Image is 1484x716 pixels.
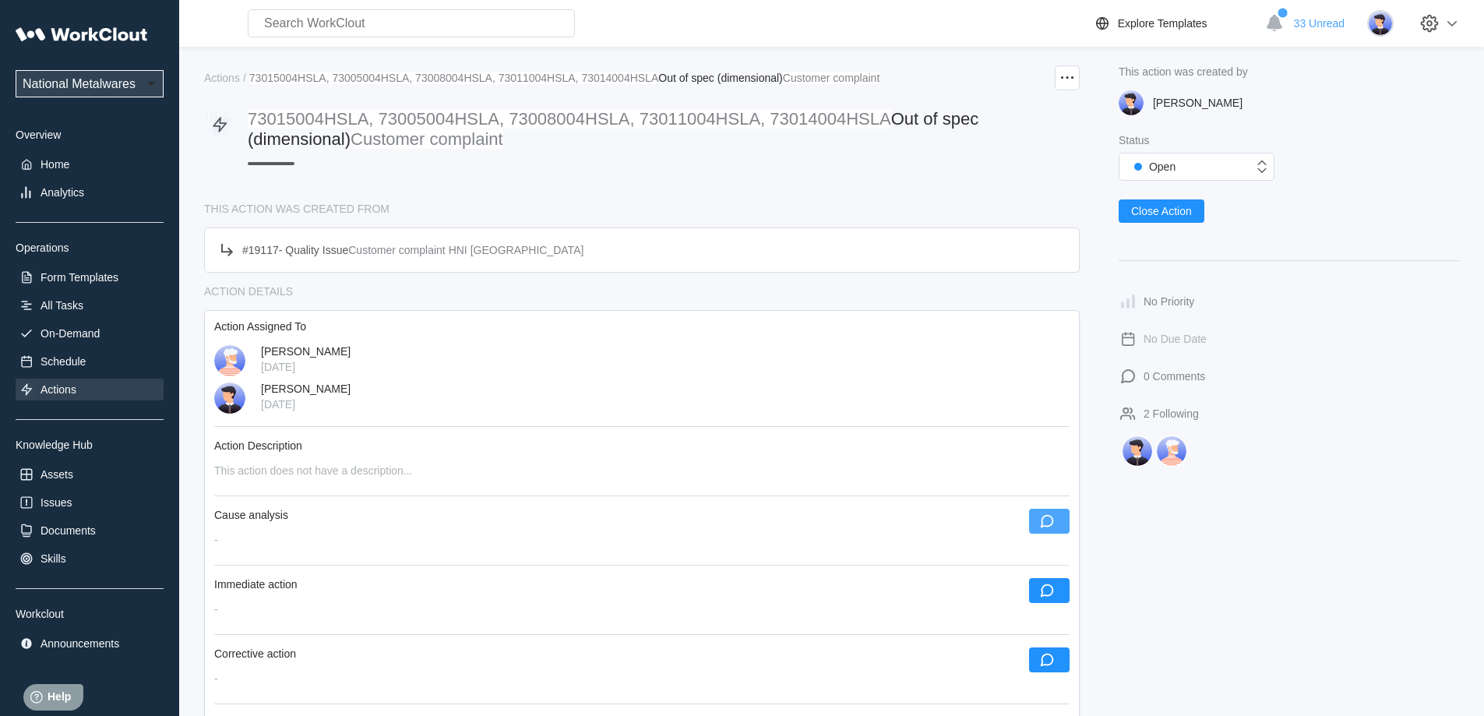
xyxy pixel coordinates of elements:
a: Documents [16,520,164,541]
mark: Customer complaint [783,72,880,84]
a: Announcements [16,633,164,654]
div: ACTION DETAILS [204,285,1080,298]
a: Assets [16,464,164,485]
img: user-3.png [214,345,245,376]
span: Close Action [1131,206,1192,217]
div: No Priority [1144,295,1194,308]
div: Actions [204,72,240,84]
div: # 19117 - [242,244,583,256]
a: Actions [204,72,243,84]
div: [PERSON_NAME] [261,345,351,358]
span: 33 Unread [1294,17,1345,30]
div: [DATE] [261,398,351,411]
div: Action Description [214,439,1070,452]
span: Quality Issue [285,244,348,256]
img: Randy Fetting [1156,436,1187,467]
div: All Tasks [41,299,83,312]
div: Action Assigned To [214,320,1070,333]
div: [PERSON_NAME] [1153,97,1243,109]
a: Actions [16,379,164,400]
input: Search WorkClout [248,9,575,37]
div: / [243,72,246,84]
div: Status [1119,134,1459,146]
div: [PERSON_NAME] [261,383,351,395]
a: #19117- Quality IssueCustomer complaintHNI [GEOGRAPHIC_DATA] [204,227,1080,273]
a: Form Templates [16,266,164,288]
mark: 73015004HSLA, 73005004HSLA, 73008004HSLA, 73011004HSLA, 73014004HSLA [249,72,658,84]
div: Documents [41,524,96,537]
div: Immediate action [214,578,298,591]
div: 0 Comments [1144,370,1205,383]
img: user-5.png [214,383,245,414]
mark: Customer complaint [348,244,446,256]
a: Skills [16,548,164,570]
div: 2 Following [1144,407,1199,420]
div: No Due Date [1144,333,1207,345]
a: On-Demand [16,323,164,344]
div: This action does not have a description... [214,464,1070,477]
div: - [214,672,1070,685]
div: Corrective action [214,647,296,660]
div: Explore Templates [1118,17,1207,30]
div: This action was created by [1119,65,1459,78]
div: Workclout [16,608,164,620]
div: Assets [41,468,73,481]
div: Home [41,158,69,171]
mark: 73015004HSLA, 73005004HSLA, 73008004HSLA, 73011004HSLA, 73014004HSLA [248,109,891,129]
a: Home [16,153,164,175]
div: - [214,534,1070,546]
div: Overview [16,129,164,141]
div: Cause analysis [214,509,288,521]
button: Close Action [1119,199,1204,223]
div: [DATE] [261,361,351,373]
span: Out of spec (dimensional) [658,72,783,84]
a: Schedule [16,351,164,372]
div: On-Demand [41,327,100,340]
a: Issues [16,492,164,513]
div: Skills [41,552,66,565]
img: Hugo Ley [1122,436,1153,467]
div: Announcements [41,637,119,650]
span: Out of spec (dimensional) [248,109,978,149]
div: Form Templates [41,271,118,284]
a: Analytics [16,182,164,203]
div: Open [1127,156,1176,178]
div: Schedule [41,355,86,368]
img: user-5.png [1367,10,1394,37]
a: All Tasks [16,295,164,316]
a: Explore Templates [1093,14,1257,33]
mark: Customer complaint [351,129,503,149]
img: user-5.png [1119,90,1144,115]
div: Analytics [41,186,84,199]
div: Actions [41,383,76,396]
div: THIS ACTION WAS CREATED FROM [204,203,1080,215]
div: Issues [41,496,72,509]
div: Operations [16,242,164,254]
div: - [214,603,1070,615]
div: Knowledge Hub [16,439,164,451]
mark: HNI [GEOGRAPHIC_DATA] [449,244,584,256]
